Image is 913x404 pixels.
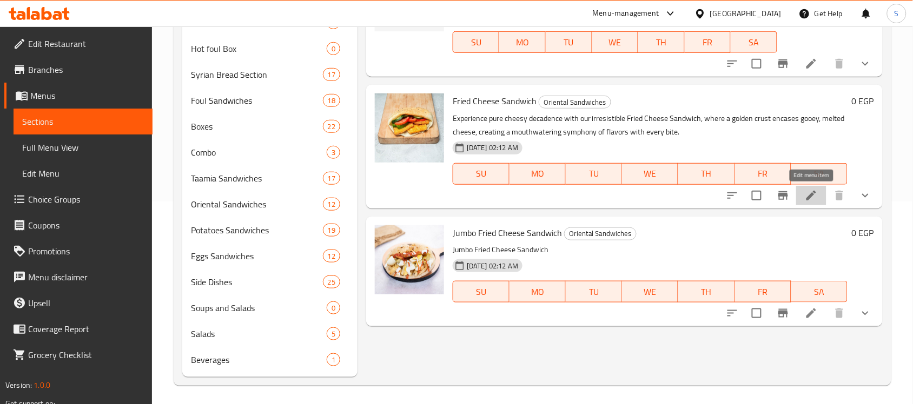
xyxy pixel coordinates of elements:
button: SA [731,31,777,53]
span: TU [570,166,618,181]
div: items [323,224,340,237]
span: Edit Menu [22,167,144,180]
button: Branch-specific-item [770,300,796,326]
span: TU [550,35,588,50]
span: SU [458,166,505,181]
div: items [323,120,340,133]
a: Edit Restaurant [4,31,153,57]
button: SA [791,163,848,185]
div: items [327,42,340,55]
div: items [327,327,340,340]
span: S [895,8,899,19]
button: delete [826,183,852,208]
span: 12 [323,199,340,210]
div: [GEOGRAPHIC_DATA] [710,8,782,19]
span: 3 [327,147,340,158]
span: Fried Cheese Sandwich [453,93,537,109]
p: Experience pure cheesy decadence with our irresistible Fried Cheese Sandwich, where a golden crus... [453,112,848,139]
div: Eggs Sandwiches12 [182,243,358,269]
a: Edit menu item [805,57,818,70]
div: Eggs Sandwiches [191,250,322,262]
button: MO [510,163,566,185]
span: Combo [191,146,327,159]
span: TH [683,166,730,181]
span: Branches [28,63,144,76]
div: Oriental Sandwiches [539,96,611,109]
a: Sections [14,109,153,134]
span: [DATE] 02:12 AM [462,143,522,153]
span: Oriental Sandwiches [565,227,636,240]
div: items [323,94,340,107]
button: MO [510,281,566,302]
span: 1.0.0 [34,378,50,392]
div: Taamia Sandwiches17 [182,165,358,191]
span: Select to update [745,302,768,325]
span: MO [504,35,541,50]
button: delete [826,51,852,77]
span: MO [514,166,561,181]
span: Sections [22,115,144,128]
div: Hot foul Box [191,42,327,55]
span: Grocery Checklist [28,348,144,361]
a: Menu disclaimer [4,264,153,290]
span: Boxes [191,120,322,133]
span: Select to update [745,52,768,75]
span: TH [643,35,680,50]
a: Edit Menu [14,160,153,186]
span: FR [739,166,787,181]
a: Choice Groups [4,186,153,212]
a: Coupons [4,212,153,238]
span: 19 [323,225,340,235]
span: WE [626,284,674,300]
button: Branch-specific-item [770,51,796,77]
button: WE [592,31,639,53]
div: Oriental Sandwiches12 [182,191,358,217]
button: FR [735,281,791,302]
button: TH [638,31,685,53]
span: Beverages [191,353,327,366]
img: Jumbo Fried Cheese Sandwich [375,225,444,294]
button: SA [791,281,848,302]
span: 12 [323,251,340,261]
div: Oriental Sandwiches [191,198,322,211]
div: items [323,172,340,185]
button: sort-choices [719,300,745,326]
span: Edit Restaurant [28,37,144,50]
span: 25 [323,277,340,287]
span: 17 [323,70,340,80]
button: FR [735,163,791,185]
a: Full Menu View [14,134,153,160]
div: items [323,250,340,262]
div: items [327,353,340,366]
a: Grocery Checklist [4,342,153,368]
span: Upsell [28,297,144,309]
div: items [327,301,340,314]
span: WE [626,166,674,181]
button: TU [566,281,622,302]
span: Choice Groups [28,193,144,206]
a: Edit menu item [805,307,818,320]
span: SA [735,35,773,50]
span: Potatoes Sandwiches [191,224,322,237]
div: Side Dishes [191,275,322,288]
span: TU [570,284,618,300]
span: Foul Sandwiches [191,94,322,107]
span: WE [597,35,634,50]
span: Taamia Sandwiches [191,172,322,185]
a: Menus [4,83,153,109]
div: Foul Sandwiches18 [182,87,358,113]
span: SU [458,35,495,50]
h6: 0 EGP [852,225,874,240]
h6: 0 EGP [852,93,874,109]
div: Salads5 [182,321,358,347]
button: Branch-specific-item [770,183,796,208]
div: items [323,275,340,288]
svg: Show Choices [859,189,872,202]
span: Select to update [745,184,768,207]
a: Upsell [4,290,153,316]
button: delete [826,300,852,326]
span: Coupons [28,219,144,232]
